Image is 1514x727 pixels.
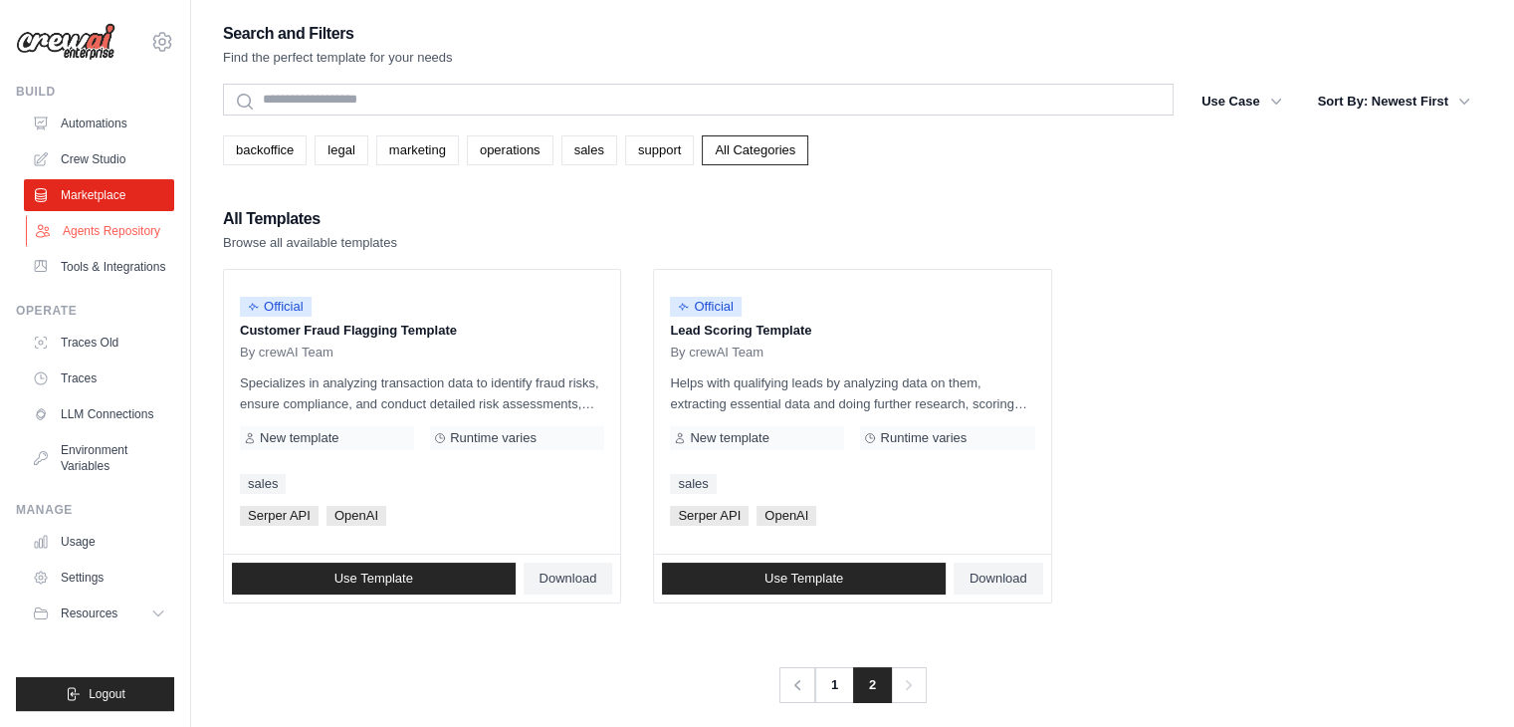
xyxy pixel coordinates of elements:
a: marketing [376,135,459,165]
a: Traces Old [24,327,174,359]
p: Browse all available templates [223,233,397,253]
a: Usage [24,526,174,558]
button: Logout [16,677,174,711]
h2: Search and Filters [223,20,453,48]
span: Official [670,297,742,317]
span: Resources [61,606,117,621]
span: Official [240,297,312,317]
div: Manage [16,502,174,518]
span: By crewAI Team [240,345,333,361]
span: New template [260,430,338,446]
a: backoffice [223,135,307,165]
div: Operate [16,303,174,319]
span: Logout [89,686,125,702]
span: Download [970,571,1027,587]
img: Logo [16,23,115,61]
a: Use Template [232,563,516,595]
a: Traces [24,363,174,394]
span: Serper API [670,506,749,526]
a: operations [467,135,553,165]
a: Tools & Integrations [24,251,174,283]
a: Marketplace [24,179,174,211]
span: Serper API [240,506,319,526]
a: Automations [24,108,174,139]
a: LLM Connections [24,398,174,430]
a: sales [670,474,716,494]
nav: Pagination [778,667,927,703]
a: sales [561,135,617,165]
a: Crew Studio [24,143,174,175]
a: Environment Variables [24,434,174,482]
a: Download [524,563,613,595]
a: All Categories [702,135,808,165]
p: Specializes in analyzing transaction data to identify fraud risks, ensure compliance, and conduct... [240,372,604,414]
p: Lead Scoring Template [670,321,1034,341]
span: OpenAI [326,506,386,526]
p: Helps with qualifying leads by analyzing data on them, extracting essential data and doing furthe... [670,372,1034,414]
a: Agents Repository [26,215,176,247]
span: Runtime varies [880,430,967,446]
a: legal [315,135,367,165]
span: Use Template [334,571,413,587]
span: Runtime varies [450,430,537,446]
span: 2 [853,667,892,703]
span: Use Template [764,571,843,587]
a: 1 [814,667,854,703]
a: Use Template [662,563,946,595]
button: Use Case [1190,84,1294,120]
a: sales [240,474,286,494]
span: New template [690,430,768,446]
button: Resources [24,598,174,629]
a: Download [954,563,1043,595]
a: Settings [24,562,174,594]
a: support [625,135,694,165]
span: By crewAI Team [670,345,763,361]
span: Download [540,571,597,587]
p: Customer Fraud Flagging Template [240,321,604,341]
p: Find the perfect template for your needs [223,48,453,68]
div: Build [16,84,174,100]
button: Sort By: Newest First [1306,84,1482,120]
h2: All Templates [223,205,397,233]
span: OpenAI [757,506,816,526]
